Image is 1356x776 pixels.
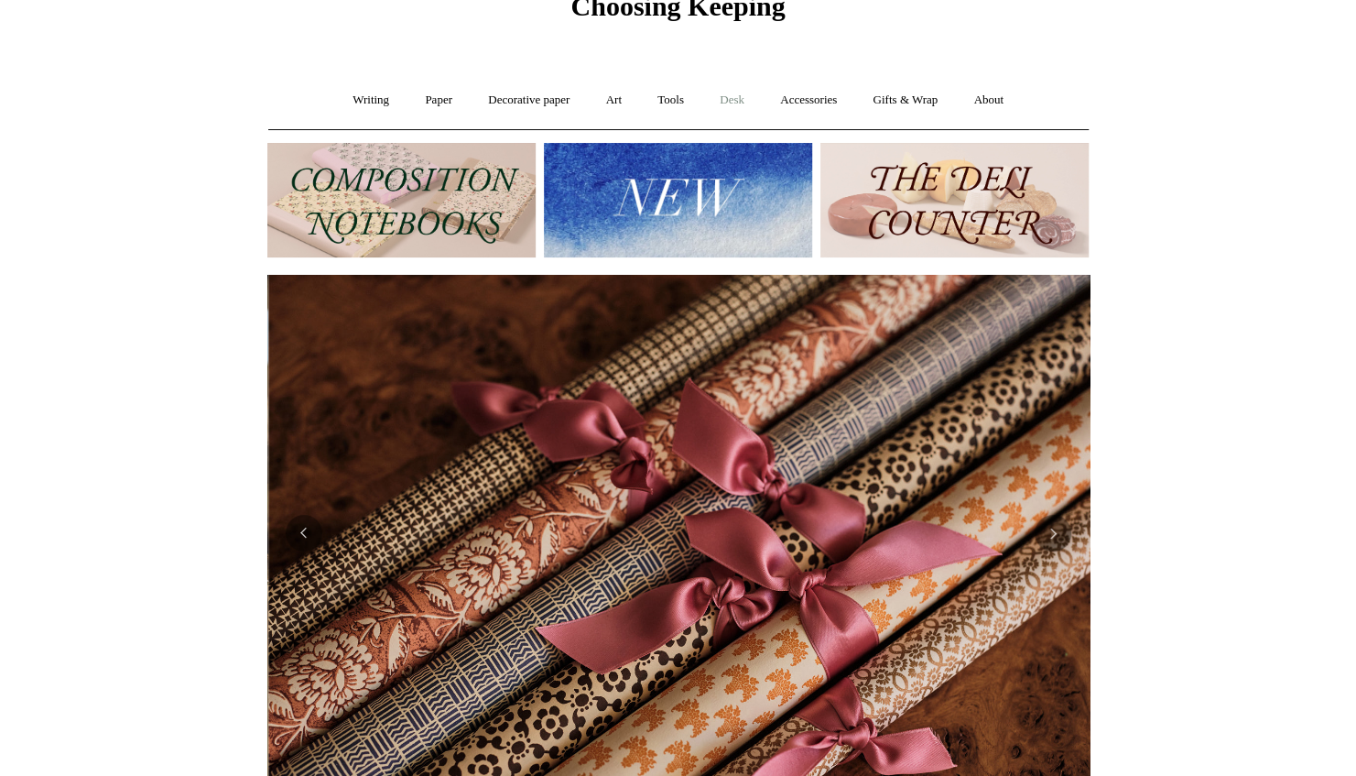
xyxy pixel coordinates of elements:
a: Gifts & Wrap [856,76,954,125]
a: Decorative paper [472,76,586,125]
a: Art [590,76,638,125]
img: The Deli Counter [820,143,1089,257]
a: Tools [641,76,700,125]
a: About [957,76,1020,125]
a: Desk [703,76,761,125]
button: Next [1035,515,1071,552]
a: Accessories [764,76,853,125]
a: Choosing Keeping [570,5,785,18]
a: Paper [408,76,469,125]
button: Previous [286,515,322,552]
img: New.jpg__PID:f73bdf93-380a-4a35-bcfe-7823039498e1 [544,143,812,257]
img: 202302 Composition ledgers.jpg__PID:69722ee6-fa44-49dd-a067-31375e5d54ec [267,143,536,257]
a: Writing [336,76,406,125]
